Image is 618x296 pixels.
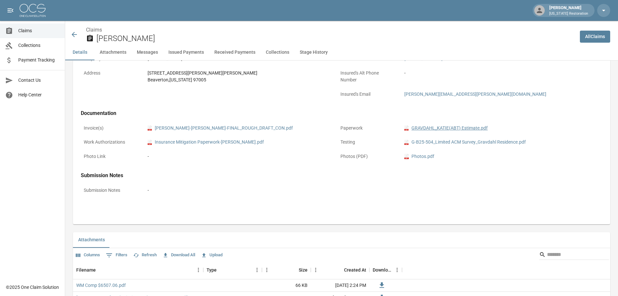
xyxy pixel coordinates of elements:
[199,250,224,260] button: Upload
[344,261,366,279] div: Created At
[81,110,586,117] h4: Documentation
[261,45,295,60] button: Collections
[18,92,60,98] span: Help Center
[148,153,327,160] div: -
[404,70,583,77] div: -
[311,261,369,279] div: Created At
[404,153,434,160] a: pdfPhotos.pdf
[74,250,102,260] button: Select columns
[338,88,396,101] p: Insured's Email
[161,250,197,260] button: Download All
[96,34,575,43] h2: [PERSON_NAME]
[338,136,396,148] p: Testing
[94,45,132,60] button: Attachments
[18,27,60,34] span: Claims
[81,136,139,148] p: Work Authorizations
[132,45,163,60] button: Messages
[299,261,308,279] div: Size
[547,5,591,16] div: [PERSON_NAME]
[373,261,392,279] div: Download
[549,11,588,17] p: [US_STATE] Restoration
[262,265,272,275] button: Menu
[148,70,327,77] div: [STREET_ADDRESS][PERSON_NAME][PERSON_NAME]
[295,45,333,60] button: Stage History
[404,125,488,132] a: pdfGRAVDAHL_KATIE(ABT) Estimate.pdf
[148,139,264,146] a: pdfInsurance Mitigation Paperwork-[PERSON_NAME].pdf
[4,4,17,17] button: open drawer
[207,261,217,279] div: Type
[81,184,139,197] p: Submission Notes
[148,187,583,194] div: -
[404,139,526,146] a: pdfG-B25-504_Limited ACM Survey_Gravdahl Residence.pdf
[18,57,60,63] span: Payment Tracking
[163,45,209,60] button: Issued Payments
[580,31,610,43] a: AllClaims
[311,279,369,292] div: [DATE] 2:24 PM
[311,265,321,275] button: Menu
[73,232,110,248] button: Attachments
[392,265,402,275] button: Menu
[262,279,311,292] div: 66 KB
[81,67,139,79] p: Address
[338,150,396,163] p: Photos (PDF)
[76,261,96,279] div: Filename
[132,250,158,260] button: Refresh
[6,284,59,290] div: © 2025 One Claim Solution
[86,26,575,34] nav: breadcrumb
[194,265,203,275] button: Menu
[20,4,46,17] img: ocs-logo-white-transparent.png
[262,261,311,279] div: Size
[18,77,60,84] span: Contact Us
[18,42,60,49] span: Collections
[209,45,261,60] button: Received Payments
[73,261,203,279] div: Filename
[104,250,129,261] button: Show filters
[65,45,94,60] button: Details
[73,232,610,248] div: related-list tabs
[148,125,293,132] a: pdf[PERSON_NAME]-[PERSON_NAME]-FINAL_ROUGH_DRAFT_CON.pdf
[76,282,126,289] a: WM Comp $6507.06.pdf
[338,122,396,134] p: Paperwork
[81,122,139,134] p: Invoice(s)
[252,265,262,275] button: Menu
[148,77,327,83] div: Beaverton , [US_STATE] 97005
[86,27,102,33] a: Claims
[539,249,609,261] div: Search
[369,261,402,279] div: Download
[81,150,139,163] p: Photo Link
[404,92,546,97] a: [PERSON_NAME][EMAIL_ADDRESS][PERSON_NAME][DOMAIN_NAME]
[203,261,262,279] div: Type
[65,45,618,60] div: anchor tabs
[338,67,396,86] p: Insured's Alt Phone Number
[81,172,586,179] h4: Submission Notes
